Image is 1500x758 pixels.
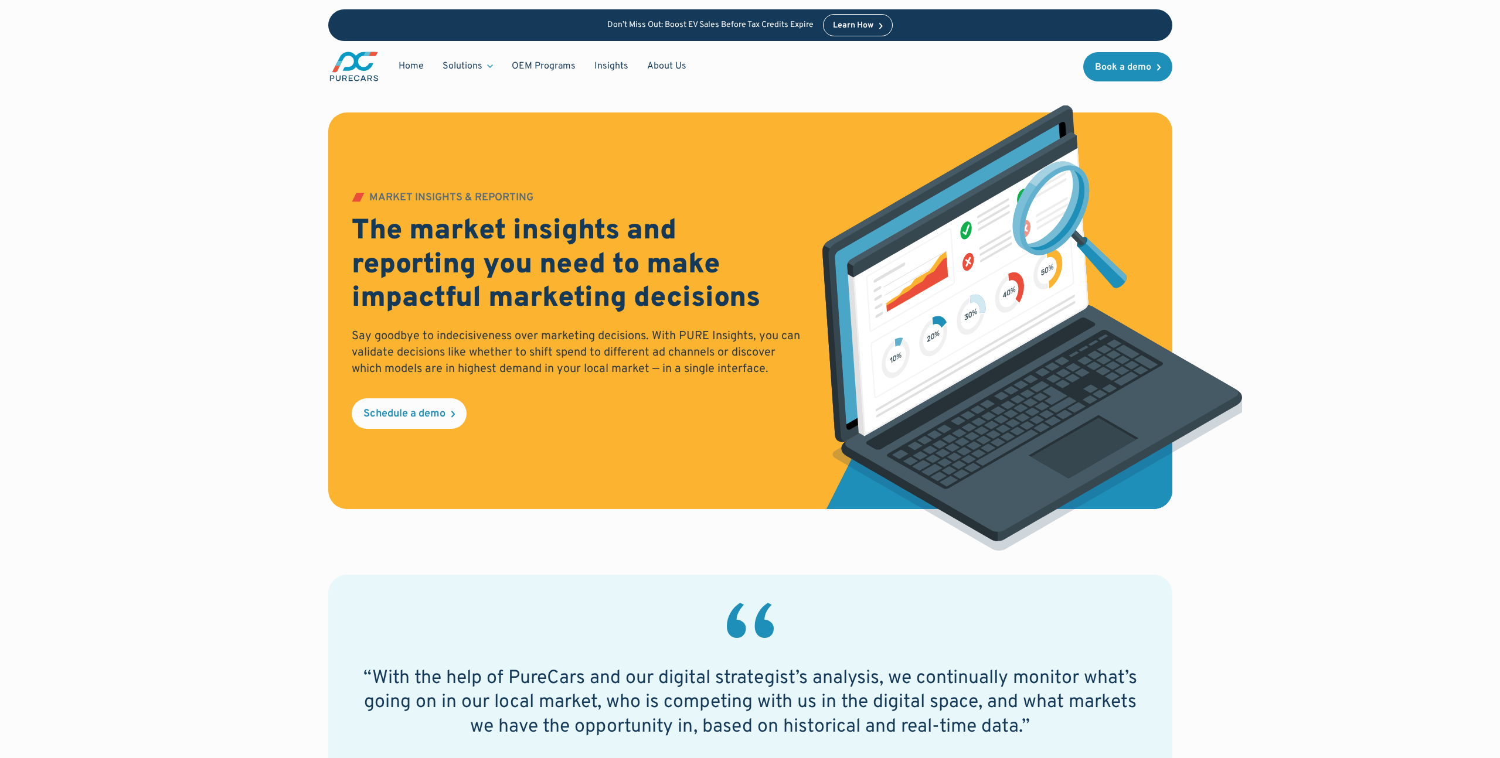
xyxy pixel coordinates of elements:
a: Home [389,55,433,77]
img: purecars logo [328,50,380,83]
div: Book a demo [1095,63,1151,72]
div: Solutions [433,55,502,77]
a: main [328,50,380,83]
p: Don’t Miss Out: Boost EV Sales Before Tax Credits Expire [607,21,814,30]
a: OEM Programs [502,55,585,77]
a: Schedule a demo [352,398,467,429]
h2: The market insights and reporting you need to make impactful marketing decisions [352,215,806,316]
p: Say goodbye to indecisiveness over marketing decisions. With PURE Insights, you can validate deci... [352,328,806,377]
div: Learn How [833,22,873,30]
div: Schedule a demo [363,409,445,419]
a: Learn How [823,14,893,36]
div: Solutions [443,60,482,73]
a: About Us [638,55,696,77]
div: MARKET INSIGHTS & REPORTING [369,193,533,203]
a: Insights [585,55,638,77]
a: Book a demo [1083,52,1172,81]
h2: “With the help of PureCars and our digital strategist’s analysis, we continually monitor what’s g... [356,667,1144,740]
img: market insights analytics illustration [822,105,1242,550]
